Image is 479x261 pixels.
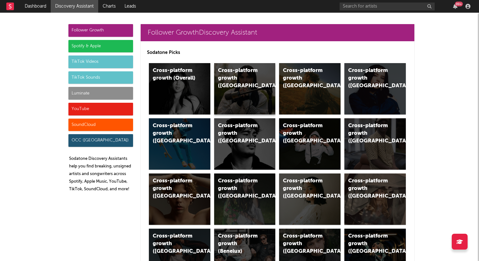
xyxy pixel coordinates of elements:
a: Cross-platform growth ([GEOGRAPHIC_DATA]) [214,118,276,170]
a: Cross-platform growth ([GEOGRAPHIC_DATA]) [344,63,406,114]
div: Luminate [68,87,133,100]
div: Spotify & Apple [68,40,133,53]
div: Cross-platform growth (Benelux) [218,232,261,255]
div: Cross-platform growth ([GEOGRAPHIC_DATA]) [348,67,391,90]
a: Follower GrowthDiscovery Assistant [141,24,414,41]
div: Cross-platform growth ([GEOGRAPHIC_DATA]) [283,177,326,200]
div: TikTok Sounds [68,71,133,84]
a: Cross-platform growth ([GEOGRAPHIC_DATA]) [279,173,341,225]
div: YouTube [68,103,133,115]
a: Cross-platform growth ([GEOGRAPHIC_DATA]) [344,118,406,170]
div: Cross-platform growth (Overall) [153,67,196,82]
div: Cross-platform growth ([GEOGRAPHIC_DATA]) [153,122,196,145]
a: Cross-platform growth ([GEOGRAPHIC_DATA]) [344,173,406,225]
button: 99+ [453,4,457,9]
div: TikTok Videos [68,55,133,68]
a: Cross-platform growth ([GEOGRAPHIC_DATA]) [149,173,210,225]
a: Cross-platform growth ([GEOGRAPHIC_DATA]) [149,118,210,170]
div: SoundCloud [68,119,133,131]
a: Cross-platform growth ([GEOGRAPHIC_DATA]) [214,173,276,225]
a: Cross-platform growth (Overall) [149,63,210,114]
div: Cross-platform growth ([GEOGRAPHIC_DATA]) [153,232,196,255]
div: Cross-platform growth ([GEOGRAPHIC_DATA]) [348,177,391,200]
div: Follower Growth [68,24,133,37]
div: Cross-platform growth ([GEOGRAPHIC_DATA]/GSA) [283,122,326,145]
div: Cross-platform growth ([GEOGRAPHIC_DATA]) [283,67,326,90]
a: Cross-platform growth ([GEOGRAPHIC_DATA]) [214,63,276,114]
div: Cross-platform growth ([GEOGRAPHIC_DATA]) [283,232,326,255]
input: Search for artists [340,3,435,10]
div: Cross-platform growth ([GEOGRAPHIC_DATA]) [348,122,391,145]
p: Sodatone Discovery Assistants help you find breaking, unsigned artists and songwriters across Spo... [69,155,133,193]
div: 99 + [455,2,463,6]
div: Cross-platform growth ([GEOGRAPHIC_DATA]) [153,177,196,200]
div: Cross-platform growth ([GEOGRAPHIC_DATA]) [218,67,261,90]
div: Cross-platform growth ([GEOGRAPHIC_DATA]) [218,122,261,145]
div: Cross-platform growth ([GEOGRAPHIC_DATA]) [218,177,261,200]
a: Cross-platform growth ([GEOGRAPHIC_DATA]/GSA) [279,118,341,170]
a: Cross-platform growth ([GEOGRAPHIC_DATA]) [279,63,341,114]
div: Cross-platform growth ([GEOGRAPHIC_DATA]) [348,232,391,255]
div: OCC ([GEOGRAPHIC_DATA]) [68,134,133,147]
p: Sodatone Picks [147,49,408,56]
